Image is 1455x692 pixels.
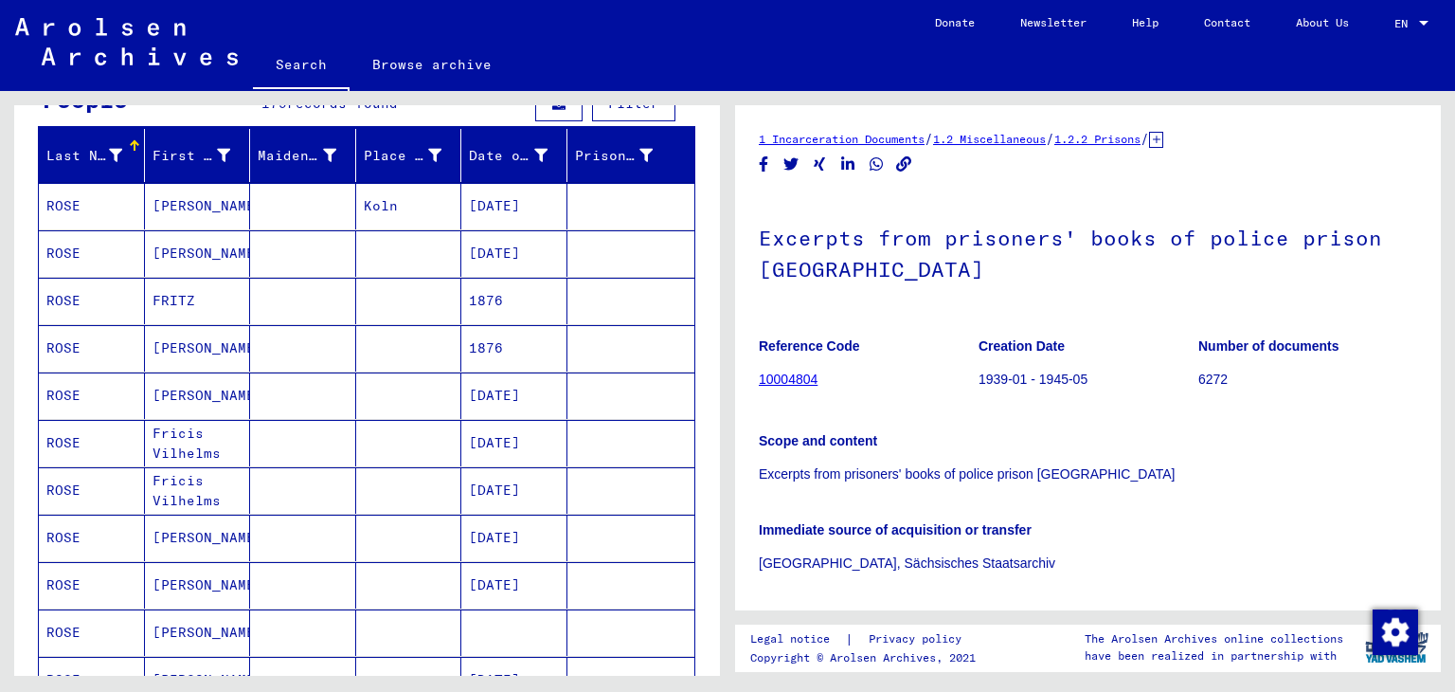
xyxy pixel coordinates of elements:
button: Share on Twitter [781,153,801,176]
mat-cell: [DATE] [461,183,567,229]
b: Number of documents [1198,338,1339,354]
a: Search [253,42,350,91]
mat-cell: 1876 [461,278,567,324]
a: 1 Incarceration Documents [759,132,925,146]
mat-cell: [PERSON_NAME] [145,325,251,372]
a: 1.2.2 Prisons [1054,132,1141,146]
button: Share on WhatsApp [867,153,887,176]
a: Legal notice [750,629,845,649]
div: Last Name [46,146,122,166]
span: records found [287,95,398,112]
p: 1939-01 - 1945-05 [979,370,1197,390]
button: Share on LinkedIn [838,153,858,176]
a: Browse archive [350,42,514,87]
mat-cell: [PERSON_NAME] [145,515,251,561]
div: | [750,629,984,649]
img: Change consent [1373,610,1418,655]
h1: Excerpts from prisoners' books of police prison [GEOGRAPHIC_DATA] [759,194,1417,309]
mat-cell: ROSE [39,420,145,466]
span: 179 [261,95,287,112]
p: Copyright © Arolsen Archives, 2021 [750,649,984,666]
mat-cell: [PERSON_NAME] [145,183,251,229]
span: / [925,130,933,147]
button: Share on Facebook [754,153,774,176]
mat-cell: [DATE] [461,467,567,514]
mat-cell: [DATE] [461,515,567,561]
img: Arolsen_neg.svg [15,18,238,65]
div: Maiden Name [258,140,360,171]
p: 6272 [1198,370,1417,390]
mat-cell: ROSE [39,183,145,229]
mat-cell: Fricis Vilhelms [145,420,251,466]
span: / [1046,130,1054,147]
mat-cell: [DATE] [461,373,567,419]
mat-cell: ROSE [39,230,145,277]
mat-cell: [PERSON_NAME] [145,230,251,277]
a: Privacy policy [853,629,984,649]
button: Copy link [894,153,914,176]
mat-cell: ROSE [39,325,145,372]
b: Reference Code [759,338,860,354]
b: Scope and content [759,433,877,448]
mat-header-cell: Date of Birth [461,129,567,182]
mat-cell: ROSE [39,278,145,324]
p: have been realized in partnership with [1085,647,1343,665]
mat-cell: ROSE [39,373,145,419]
mat-header-cell: Maiden Name [250,129,356,182]
mat-header-cell: First Name [145,129,251,182]
mat-header-cell: Prisoner # [567,129,695,182]
mat-header-cell: Last Name [39,129,145,182]
img: yv_logo.png [1361,624,1432,671]
mat-cell: [DATE] [461,420,567,466]
div: Date of Birth [469,146,548,166]
span: / [1141,130,1149,147]
div: Last Name [46,140,146,171]
mat-header-cell: Place of Birth [356,129,462,182]
span: Filter [608,95,659,112]
div: First Name [153,140,255,171]
b: Creation Date [979,338,1065,354]
div: First Name [153,146,231,166]
mat-cell: Koln [356,183,462,229]
mat-cell: ROSE [39,610,145,656]
mat-cell: ROSE [39,515,145,561]
mat-cell: [PERSON_NAME] [145,373,251,419]
span: EN [1394,17,1415,30]
a: 1.2 Miscellaneous [933,132,1046,146]
div: Prisoner # [575,140,677,171]
mat-cell: 1876 [461,325,567,372]
mat-cell: ROSE [39,467,145,514]
button: Share on Xing [810,153,830,176]
div: Date of Birth [469,140,571,171]
mat-cell: [DATE] [461,562,567,609]
mat-cell: ROSE [39,562,145,609]
mat-cell: Fricis Vilhelms [145,467,251,514]
div: Place of Birth [364,146,442,166]
b: Immediate source of acquisition or transfer [759,522,1032,537]
div: Maiden Name [258,146,336,166]
mat-cell: [PERSON_NAME] [145,610,251,656]
div: Place of Birth [364,140,466,171]
a: 10004804 [759,372,817,387]
p: The Arolsen Archives online collections [1085,630,1343,647]
mat-cell: [PERSON_NAME] [145,562,251,609]
div: Prisoner # [575,146,654,166]
p: [GEOGRAPHIC_DATA], Sächsisches Staatsarchiv [759,554,1417,574]
p: Excerpts from prisoners' books of police prison [GEOGRAPHIC_DATA] [759,464,1417,484]
mat-cell: [DATE] [461,230,567,277]
mat-cell: FRITZ [145,278,251,324]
